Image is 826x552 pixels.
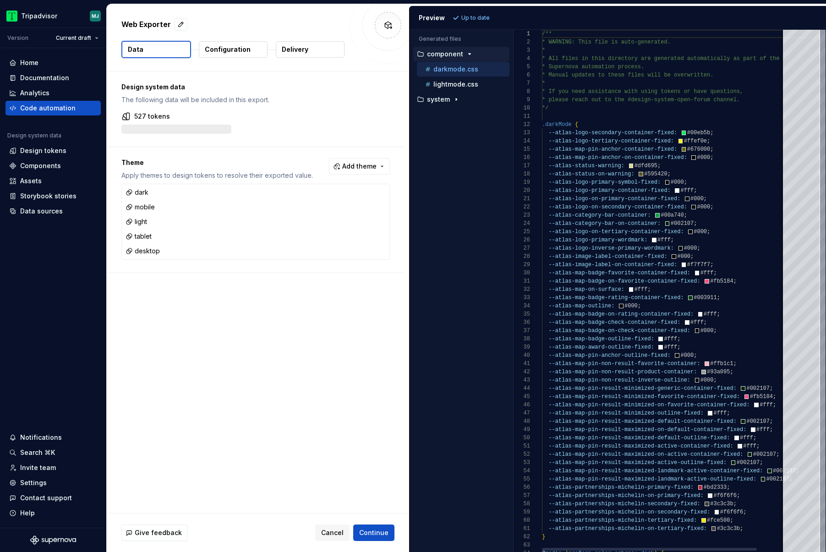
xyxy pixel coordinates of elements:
[514,467,530,475] div: 54
[121,158,313,167] p: Theme
[714,451,744,458] span: er-fixed:
[690,196,704,202] span: #000
[727,484,730,491] span: ;
[549,435,714,441] span: --atlas-map-pin-result-maximized-default-outline-f
[419,13,445,22] div: Preview
[711,501,733,507] span: #3c3c3b
[549,229,684,235] span: --atlas-logo-on-tertiary-container-fixed:
[694,220,697,227] span: ;
[56,34,91,42] span: Current draft
[427,96,450,103] p: system
[5,204,101,219] a: Data sources
[694,295,717,301] span: #003911
[7,132,61,139] div: Design system data
[756,426,770,433] span: #fff
[282,45,308,54] p: Delivery
[5,86,101,100] a: Analytics
[549,394,714,400] span: --atlas-map-pin-result-minimized-favorite-containe
[714,492,737,499] span: #f6f6f6
[773,402,776,408] span: ;
[714,410,727,416] span: #fff
[677,336,680,342] span: ;
[514,335,530,343] div: 38
[205,45,251,54] p: Configuration
[704,319,707,326] span: ;
[733,278,737,284] span: ;
[514,112,530,120] div: 11
[549,196,681,202] span: --atlas-logo-on-primary-container-fixed:
[2,6,104,26] button: TripadvisorMJ
[20,433,62,442] div: Notifications
[549,501,700,507] span: --atlas-partnerships-michelin-secondary-fixed:
[549,344,654,350] span: --atlas-map-award-outline-fixed:
[720,509,743,515] span: #f6f6f6
[549,468,714,474] span: --atlas-map-pin-result-maximized-landmark-active-c
[766,476,789,482] span: #002107
[549,163,625,169] span: --atlas-status-warning:
[549,278,700,284] span: --atlas-map-badge-on-favorite-container-fixed:
[753,451,776,458] span: #002107
[704,88,743,95] span: e questions,
[549,484,694,491] span: --atlas-partnerships-michelin-primary-fixed:
[624,303,638,309] span: #000
[549,443,714,449] span: --atlas-map-pin-result-maximized-active-container-
[657,237,671,243] span: #fff
[514,236,530,244] div: 26
[20,104,76,113] div: Code automation
[5,158,101,173] a: Components
[648,286,651,293] span: ;
[514,475,530,483] div: 55
[704,311,717,317] span: #fff
[542,97,704,103] span: * please reach out to the #design-system-open-for
[20,508,35,518] div: Help
[773,394,776,400] span: ;
[730,369,733,375] span: ;
[700,328,714,334] span: #000
[30,536,76,545] a: Supernova Logo
[773,468,796,474] span: #002107
[756,443,760,449] span: ;
[20,191,77,201] div: Storybook stories
[433,81,478,88] p: lightmode.css
[427,50,463,58] p: component
[21,11,57,21] div: Tripadvisor
[315,525,350,541] button: Cancel
[514,186,530,195] div: 20
[711,361,733,367] span: #ffb1c1
[5,71,101,85] a: Documentation
[753,435,756,441] span: ;
[644,171,667,177] span: #595420
[714,394,740,400] span: r-fixed:
[687,262,710,268] span: #f7f7f7
[52,32,103,44] button: Current draft
[514,269,530,277] div: 30
[684,179,687,186] span: ;
[549,377,691,383] span: --atlas-map-pin-non-result-inverse-outline:
[321,528,344,537] span: Cancel
[549,295,684,301] span: --atlas-map-badge-rating-container-fixed:
[635,286,648,293] span: #fff
[549,270,691,276] span: --atlas-map-badge-favorite-container-fixed:
[549,253,667,260] span: --atlas-image-label-container-fixed:
[549,262,678,268] span: --atlas-image-label-on-container-fixed:
[671,220,694,227] span: #002107
[549,517,697,524] span: --atlas-partnerships-michelin-tertiary-fixed:
[5,189,101,203] a: Storybook stories
[514,96,530,104] div: 9
[7,34,28,42] div: Version
[681,187,694,194] span: #fff
[664,344,678,350] span: #fff
[514,63,530,71] div: 5
[549,361,700,367] span: --atlas-map-pin-non-result-favorite-container:
[711,154,714,161] span: ;
[5,506,101,520] button: Help
[5,460,101,475] a: Invite team
[5,174,101,188] a: Assets
[704,97,740,103] span: um channel.
[549,336,654,342] span: --atlas-map-badge-outline-fixed:
[549,187,671,194] span: --atlas-logo-primary-container-fixed:
[549,212,651,219] span: --atlas-category-bar-container:
[514,393,530,401] div: 45
[549,402,714,408] span: --atlas-map-pin-result-minimized-on-favorite-conta
[134,112,170,121] p: 527 tokens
